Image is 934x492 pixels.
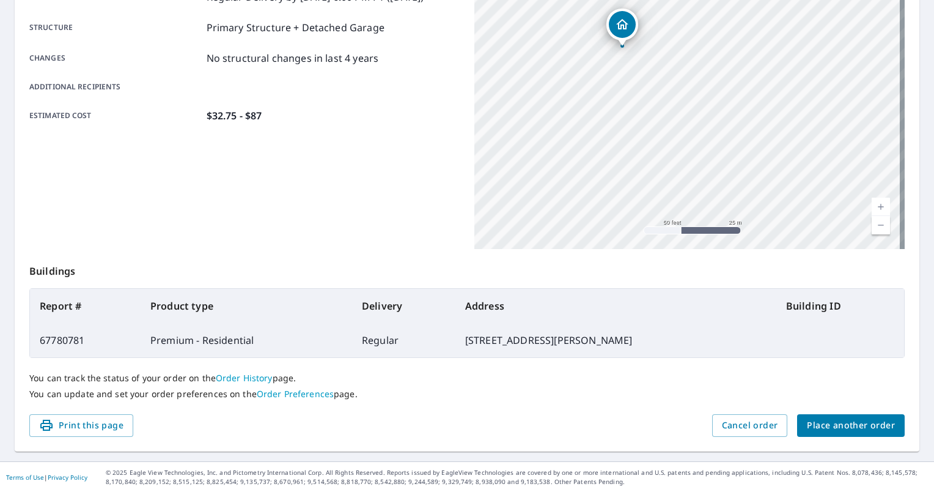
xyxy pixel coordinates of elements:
[606,9,638,47] div: Dropped pin, building 1, Residential property, 12351 Longmire Way Conroe, TX 77304
[30,323,141,357] td: 67780781
[722,418,778,433] span: Cancel order
[6,473,44,482] a: Terms of Use
[29,51,202,65] p: Changes
[141,289,352,323] th: Product type
[207,108,262,123] p: $32.75 - $87
[29,249,905,288] p: Buildings
[207,20,384,35] p: Primary Structure + Detached Garage
[39,418,123,433] span: Print this page
[455,323,776,357] td: [STREET_ADDRESS][PERSON_NAME]
[807,418,895,433] span: Place another order
[48,473,87,482] a: Privacy Policy
[106,468,928,486] p: © 2025 Eagle View Technologies, Inc. and Pictometry International Corp. All Rights Reserved. Repo...
[712,414,788,437] button: Cancel order
[216,372,273,384] a: Order History
[797,414,905,437] button: Place another order
[29,20,202,35] p: Structure
[257,388,334,400] a: Order Preferences
[776,289,904,323] th: Building ID
[872,198,890,216] a: Current Level 19, Zoom In
[29,389,905,400] p: You can update and set your order preferences on the page.
[29,414,133,437] button: Print this page
[352,289,455,323] th: Delivery
[29,373,905,384] p: You can track the status of your order on the page.
[29,108,202,123] p: Estimated cost
[141,323,352,357] td: Premium - Residential
[207,51,379,65] p: No structural changes in last 4 years
[30,289,141,323] th: Report #
[352,323,455,357] td: Regular
[872,216,890,234] a: Current Level 19, Zoom Out
[455,289,776,323] th: Address
[6,474,87,481] p: |
[29,81,202,92] p: Additional recipients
